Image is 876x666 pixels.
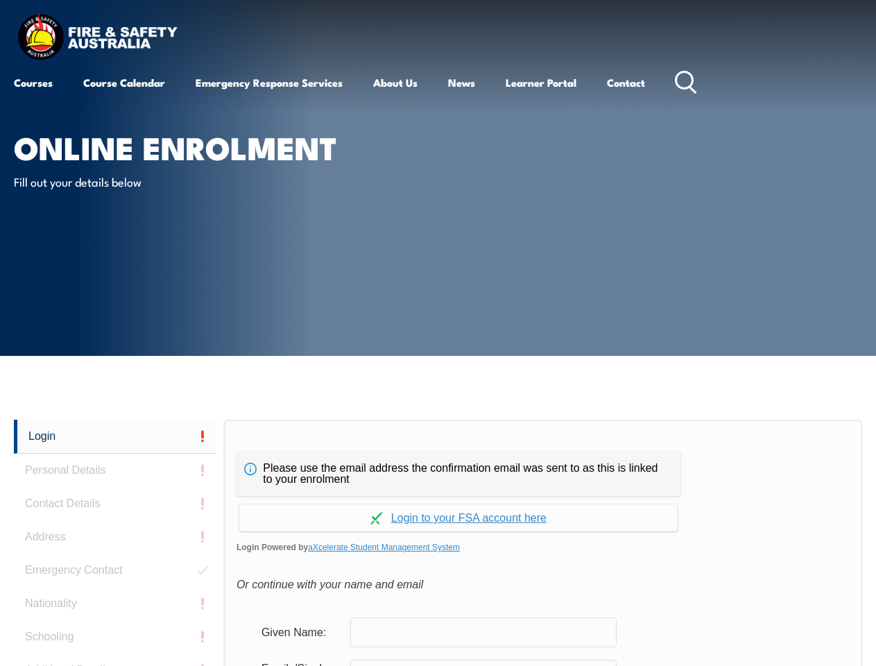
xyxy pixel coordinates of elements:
[448,66,475,99] a: News
[250,619,350,645] div: Given Name:
[14,173,267,189] p: Fill out your details below
[370,512,383,524] img: Log in withaxcelerate
[14,133,357,160] h1: Online Enrolment
[237,452,680,496] div: Please use the email address the confirmation email was sent to as this is linked to your enrolment
[83,66,165,99] a: Course Calendar
[237,537,850,558] span: Login Powered by
[14,420,216,454] a: Login
[506,66,576,99] a: Learner Portal
[308,543,460,552] a: aXcelerate Student Management System
[237,574,850,595] div: Or continue with your name and email
[607,66,645,99] a: Contact
[14,66,53,99] a: Courses
[196,66,343,99] a: Emergency Response Services
[373,66,418,99] a: About Us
